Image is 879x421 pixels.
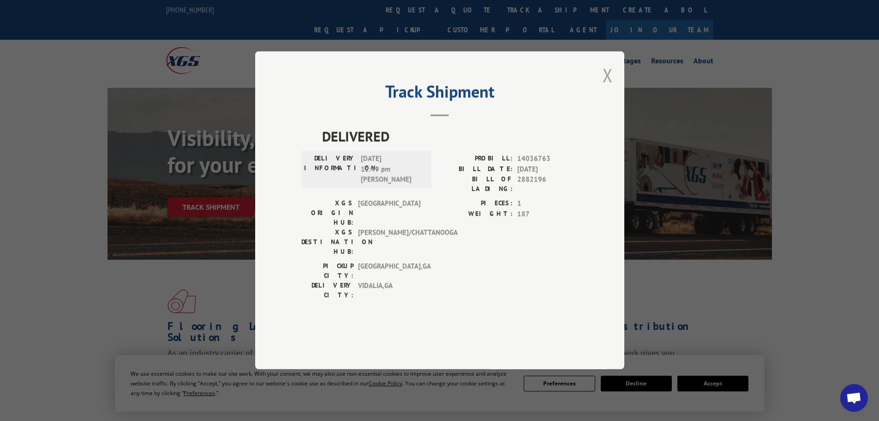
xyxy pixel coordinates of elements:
[840,384,868,412] div: Open chat
[517,154,578,165] span: 14036763
[358,262,420,281] span: [GEOGRAPHIC_DATA] , GA
[440,154,513,165] label: PROBILL:
[301,228,353,257] label: XGS DESTINATION HUB:
[517,199,578,209] span: 1
[322,126,578,147] span: DELIVERED
[603,63,613,87] button: Close modal
[301,262,353,281] label: PICKUP CITY:
[440,175,513,194] label: BILL OF LADING:
[304,154,356,185] label: DELIVERY INFORMATION:
[440,209,513,220] label: WEIGHT:
[358,228,420,257] span: [PERSON_NAME]/CHATTANOOGA
[301,85,578,103] h2: Track Shipment
[517,175,578,194] span: 2882196
[358,199,420,228] span: [GEOGRAPHIC_DATA]
[440,199,513,209] label: PIECES:
[517,209,578,220] span: 187
[440,164,513,175] label: BILL DATE:
[517,164,578,175] span: [DATE]
[358,281,420,300] span: VIDALIA , GA
[301,281,353,300] label: DELIVERY CITY:
[361,154,423,185] span: [DATE] 12:49 pm [PERSON_NAME]
[301,199,353,228] label: XGS ORIGIN HUB:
